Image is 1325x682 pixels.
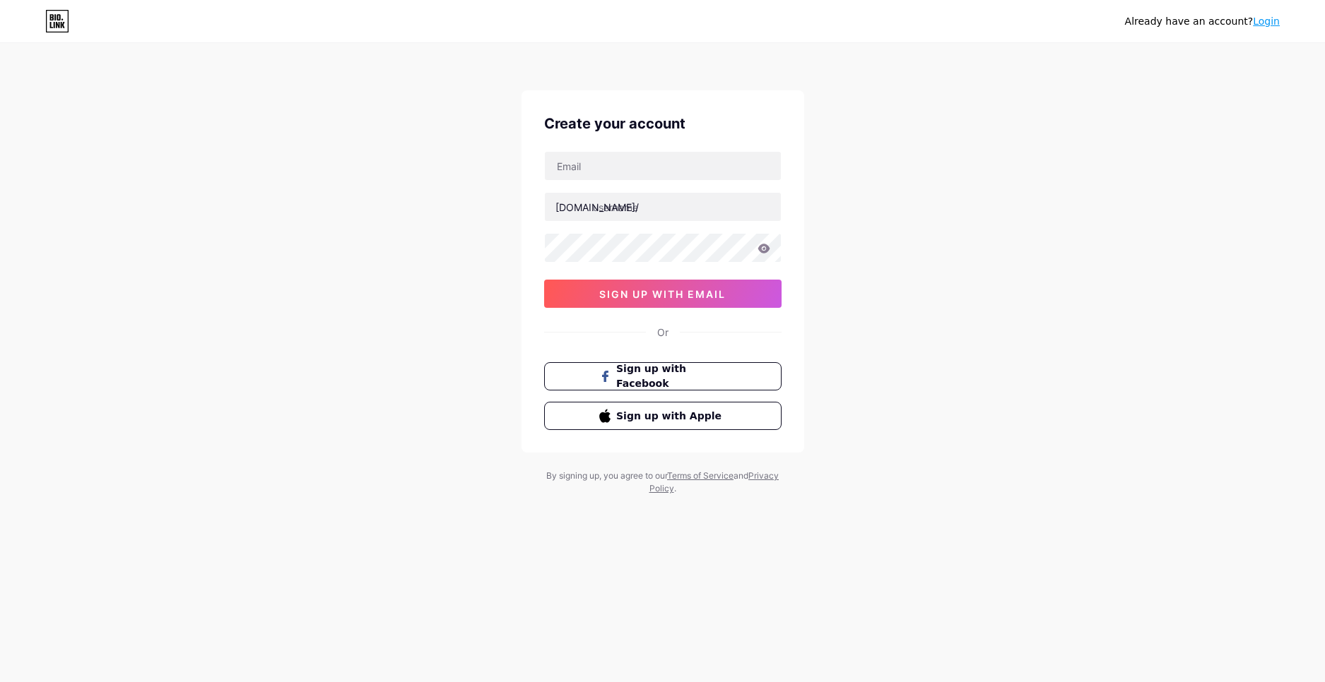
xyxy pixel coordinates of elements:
div: Or [657,325,669,340]
div: Create your account [544,113,782,134]
button: Sign up with Facebook [544,362,782,390]
div: By signing up, you agree to our and . [543,469,783,495]
span: sign up with email [599,288,726,300]
a: Terms of Service [667,470,734,481]
input: Email [545,152,781,180]
button: sign up with email [544,280,782,308]
input: username [545,193,781,221]
a: Login [1253,16,1280,27]
span: Sign up with Facebook [616,361,726,391]
button: Sign up with Apple [544,402,782,430]
div: Already have an account? [1125,14,1280,29]
span: Sign up with Apple [616,409,726,424]
div: [DOMAIN_NAME]/ [555,200,639,215]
